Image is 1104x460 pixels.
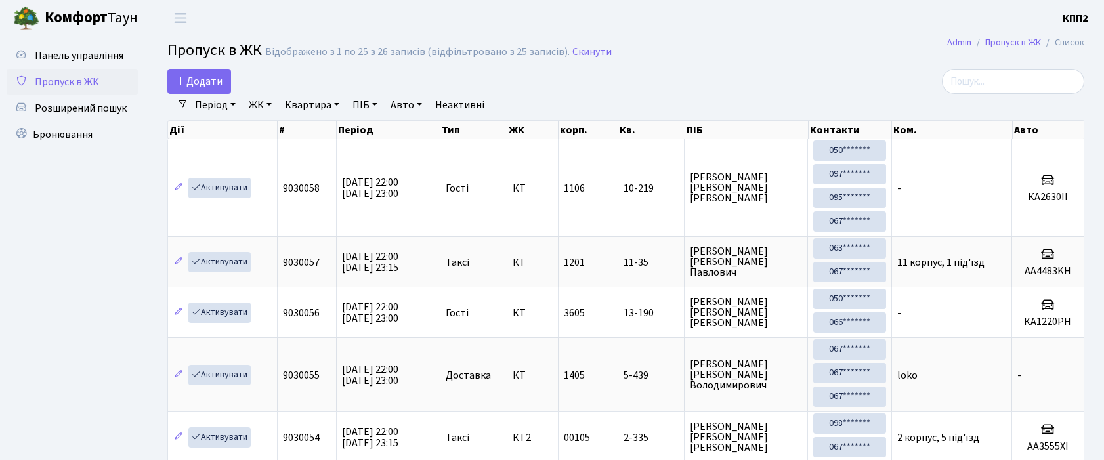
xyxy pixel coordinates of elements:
[342,425,398,450] span: [DATE] 22:00 [DATE] 23:15
[244,94,277,116] a: ЖК
[342,362,398,388] span: [DATE] 22:00 [DATE] 23:00
[564,430,590,445] span: 00105
[1063,10,1088,26] a: КПП2
[897,368,918,383] span: loko
[624,257,679,268] span: 11-35
[265,46,570,58] div: Відображено з 1 по 25 з 26 записів (відфільтровано з 25 записів).
[1041,35,1084,50] li: Список
[7,95,138,121] a: Розширений пошук
[33,127,93,142] span: Бронювання
[564,255,585,270] span: 1201
[337,121,440,139] th: Період
[690,297,802,328] span: [PERSON_NAME] [PERSON_NAME] [PERSON_NAME]
[188,365,251,385] a: Активувати
[1017,316,1078,328] h5: КА1220РН
[430,94,490,116] a: Неактивні
[690,421,802,453] span: [PERSON_NAME] [PERSON_NAME] [PERSON_NAME]
[188,427,251,448] a: Активувати
[167,69,231,94] a: Додати
[1017,191,1078,203] h5: КА2630ІІ
[7,43,138,69] a: Панель управління
[690,246,802,278] span: [PERSON_NAME] [PERSON_NAME] Павлович
[280,94,345,116] a: Квартира
[624,370,679,381] span: 5-439
[1017,368,1021,383] span: -
[283,306,320,320] span: 9030056
[507,121,559,139] th: ЖК
[164,7,197,29] button: Переключити навігацію
[618,121,685,139] th: Кв.
[35,49,123,63] span: Панель управління
[513,308,553,318] span: КТ
[1017,440,1078,453] h5: АА3555ХІ
[446,370,491,381] span: Доставка
[283,368,320,383] span: 9030055
[685,121,809,139] th: ПІБ
[342,249,398,275] span: [DATE] 22:00 [DATE] 23:15
[188,252,251,272] a: Активувати
[564,368,585,383] span: 1405
[927,29,1104,56] nav: breadcrumb
[278,121,337,139] th: #
[283,181,320,196] span: 9030058
[35,101,127,115] span: Розширений пошук
[624,308,679,318] span: 13-190
[168,121,278,139] th: Дії
[897,255,985,270] span: 11 корпус, 1 під'їзд
[513,432,553,443] span: КТ2
[572,46,612,58] a: Скинути
[446,432,469,443] span: Таксі
[513,183,553,194] span: КТ
[897,430,979,445] span: 2 корпус, 5 під'їзд
[176,74,223,89] span: Додати
[564,181,585,196] span: 1106
[188,178,251,198] a: Активувати
[892,121,1012,139] th: Ком.
[809,121,892,139] th: Контакти
[342,300,398,325] span: [DATE] 22:00 [DATE] 23:00
[1013,121,1085,139] th: Авто
[513,257,553,268] span: КТ
[342,175,398,201] span: [DATE] 22:00 [DATE] 23:00
[188,303,251,323] a: Активувати
[564,306,585,320] span: 3605
[7,121,138,148] a: Бронювання
[897,306,901,320] span: -
[283,430,320,445] span: 9030054
[624,183,679,194] span: 10-219
[446,308,469,318] span: Гості
[985,35,1041,49] a: Пропуск в ЖК
[385,94,427,116] a: Авто
[624,432,679,443] span: 2-335
[45,7,138,30] span: Таун
[45,7,108,28] b: Комфорт
[942,69,1084,94] input: Пошук...
[690,172,802,203] span: [PERSON_NAME] [PERSON_NAME] [PERSON_NAME]
[947,35,971,49] a: Admin
[35,75,99,89] span: Пропуск в ЖК
[559,121,618,139] th: корп.
[190,94,241,116] a: Період
[7,69,138,95] a: Пропуск в ЖК
[513,370,553,381] span: КТ
[690,359,802,390] span: [PERSON_NAME] [PERSON_NAME] Володимирович
[13,5,39,31] img: logo.png
[283,255,320,270] span: 9030057
[446,257,469,268] span: Таксі
[347,94,383,116] a: ПІБ
[897,181,901,196] span: -
[440,121,507,139] th: Тип
[167,39,262,62] span: Пропуск в ЖК
[1017,265,1078,278] h5: AA4483KH
[446,183,469,194] span: Гості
